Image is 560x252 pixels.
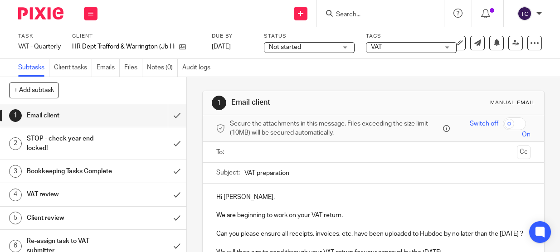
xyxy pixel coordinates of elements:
[216,168,240,177] label: Subject:
[269,44,301,50] span: Not started
[470,119,498,128] span: Switch off
[230,119,441,138] span: Secure the attachments in this message. Files exceeding the size limit (10MB) will be secured aut...
[9,165,22,178] div: 3
[9,189,22,201] div: 4
[72,42,175,51] p: HR Dept Trafford & Warrington (Jb Hr Ltd)
[124,59,142,77] a: Files
[27,132,115,155] h1: STOP - check year end locked!
[517,145,531,159] button: Cc
[212,96,226,110] div: 1
[216,148,226,157] label: To:
[182,59,215,77] a: Audit logs
[9,137,22,150] div: 2
[264,33,355,40] label: Status
[212,33,253,40] label: Due by
[97,59,120,77] a: Emails
[216,193,531,202] p: Hi [PERSON_NAME],
[517,6,532,21] img: svg%3E
[366,33,457,40] label: Tags
[27,165,115,178] h1: Bookkeeping Tasks Complete
[72,33,200,40] label: Client
[231,98,393,107] h1: Email client
[9,82,59,98] button: + Add subtask
[27,188,115,201] h1: VAT review
[147,59,178,77] a: Notes (0)
[371,44,382,50] span: VAT
[18,33,61,40] label: Task
[216,229,531,238] p: Can you please ensure all receipts, invoices, etc. have been uploaded to Hubdoc by no later than ...
[18,59,49,77] a: Subtasks
[335,11,417,19] input: Search
[490,99,535,107] div: Manual email
[18,7,63,19] img: Pixie
[522,130,531,139] span: On
[27,109,115,122] h1: Email client
[216,211,531,220] p: We are beginning to work on your VAT return.
[212,44,231,50] span: [DATE]
[54,59,92,77] a: Client tasks
[27,211,115,225] h1: Client review
[18,42,61,51] div: VAT - Quarterly
[9,109,22,122] div: 1
[9,212,22,224] div: 5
